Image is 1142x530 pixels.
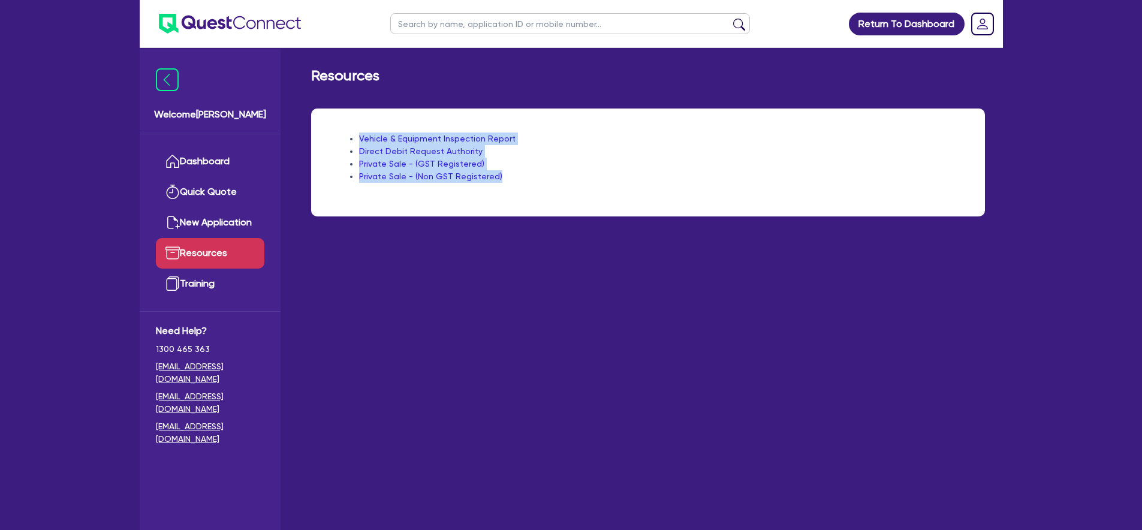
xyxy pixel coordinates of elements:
img: quest-connect-logo-blue [159,14,301,34]
a: Private Sale - (Non GST Registered) [359,171,502,181]
h2: Resources [311,67,379,85]
img: quick-quote [165,185,180,199]
a: Return To Dashboard [849,13,965,35]
a: Private Sale - (GST Registered) [359,159,484,168]
a: Training [156,269,264,299]
img: resources [165,246,180,260]
a: Dropdown toggle [967,8,998,40]
a: [EMAIL_ADDRESS][DOMAIN_NAME] [156,360,264,386]
a: Dashboard [156,146,264,177]
img: icon-menu-close [156,68,179,91]
input: Search by name, application ID or mobile number... [390,13,750,34]
a: Direct Debit Request Authority [359,146,483,156]
img: new-application [165,215,180,230]
a: Resources [156,238,264,269]
span: Welcome [PERSON_NAME] [154,107,266,122]
a: New Application [156,207,264,238]
span: 1300 465 363 [156,343,264,356]
img: training [165,276,180,291]
a: Quick Quote [156,177,264,207]
a: [EMAIL_ADDRESS][DOMAIN_NAME] [156,390,264,415]
a: [EMAIL_ADDRESS][DOMAIN_NAME] [156,420,264,445]
a: Vehicle & Equipment Inspection Report [359,134,516,143]
span: Need Help? [156,324,264,338]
